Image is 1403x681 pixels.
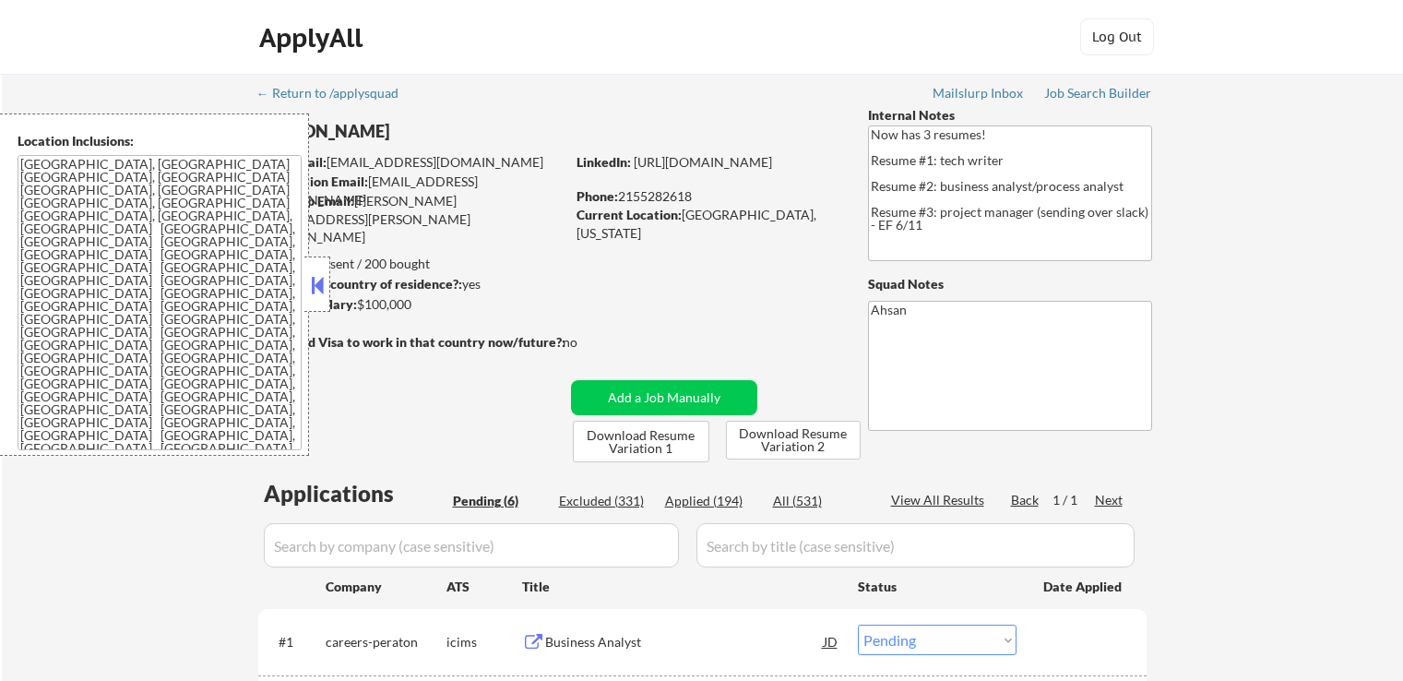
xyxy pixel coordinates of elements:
div: #1 [279,633,311,651]
div: ApplyAll [259,22,368,54]
div: Date Applied [1043,578,1124,596]
button: Download Resume Variation 2 [726,421,861,460]
strong: Current Location: [577,207,682,222]
button: Log Out [1080,18,1154,55]
div: Status [858,569,1017,603]
div: [PERSON_NAME][EMAIL_ADDRESS][PERSON_NAME][DOMAIN_NAME] [258,192,565,246]
strong: Can work in country of residence?: [257,276,462,292]
div: yes [257,275,559,293]
div: All (531) [773,492,865,510]
input: Search by company (case sensitive) [264,523,679,567]
div: Company [326,578,446,596]
div: [GEOGRAPHIC_DATA], [US_STATE] [577,206,838,242]
button: Add a Job Manually [571,380,757,415]
a: Mailslurp Inbox [933,86,1025,104]
div: [EMAIL_ADDRESS][DOMAIN_NAME] [259,173,565,209]
div: Squad Notes [868,275,1152,293]
div: Internal Notes [868,106,1152,125]
div: careers-peraton [326,633,446,651]
div: 194 sent / 200 bought [257,255,565,273]
strong: LinkedIn: [577,154,631,170]
a: ← Return to /applysquad [256,86,416,104]
button: Download Resume Variation 1 [573,421,709,462]
input: Search by title (case sensitive) [696,523,1135,567]
div: Title [522,578,840,596]
div: ← Return to /applysquad [256,87,416,100]
div: icims [446,633,522,651]
div: [EMAIL_ADDRESS][DOMAIN_NAME] [259,153,565,172]
div: Excluded (331) [559,492,651,510]
div: 2155282618 [577,187,838,206]
strong: Phone: [577,188,618,204]
div: Location Inclusions: [18,132,302,150]
a: [URL][DOMAIN_NAME] [634,154,772,170]
strong: Will need Visa to work in that country now/future?: [258,334,565,350]
div: Back [1011,491,1040,509]
div: Business Analyst [545,633,824,651]
div: Mailslurp Inbox [933,87,1025,100]
div: [PERSON_NAME] [258,120,637,143]
div: Pending (6) [453,492,545,510]
div: Next [1095,491,1124,509]
div: no [563,333,615,352]
a: Job Search Builder [1044,86,1152,104]
div: 1 / 1 [1052,491,1095,509]
div: JD [822,625,840,658]
div: $100,000 [257,295,565,314]
div: View All Results [891,491,990,509]
div: Applied (194) [665,492,757,510]
div: Applications [264,483,446,505]
div: ATS [446,578,522,596]
div: Job Search Builder [1044,87,1152,100]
